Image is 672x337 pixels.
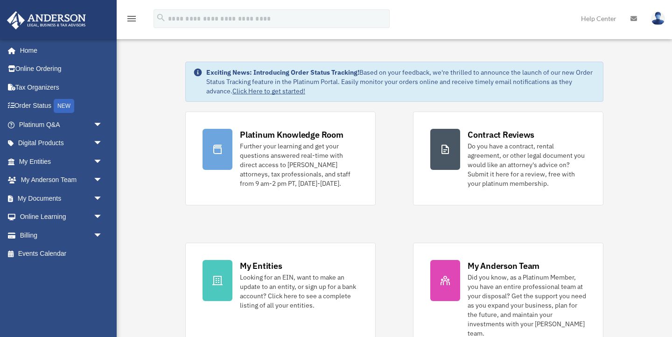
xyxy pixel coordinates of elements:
[468,260,539,272] div: My Anderson Team
[7,171,117,190] a: My Anderson Teamarrow_drop_down
[206,68,359,77] strong: Exciting News: Introducing Order Status Tracking!
[7,245,117,263] a: Events Calendar
[93,171,112,190] span: arrow_drop_down
[7,97,117,116] a: Order StatusNEW
[4,11,89,29] img: Anderson Advisors Platinum Portal
[232,87,305,95] a: Click Here to get started!
[7,60,117,78] a: Online Ordering
[126,13,137,24] i: menu
[7,78,117,97] a: Tax Organizers
[156,13,166,23] i: search
[93,208,112,227] span: arrow_drop_down
[240,260,282,272] div: My Entities
[468,129,534,140] div: Contract Reviews
[93,115,112,134] span: arrow_drop_down
[93,134,112,153] span: arrow_drop_down
[93,189,112,208] span: arrow_drop_down
[7,134,117,153] a: Digital Productsarrow_drop_down
[240,129,343,140] div: Platinum Knowledge Room
[126,16,137,24] a: menu
[93,152,112,171] span: arrow_drop_down
[7,226,117,245] a: Billingarrow_drop_down
[7,115,117,134] a: Platinum Q&Aarrow_drop_down
[240,273,358,310] div: Looking for an EIN, want to make an update to an entity, or sign up for a bank account? Click her...
[185,112,376,205] a: Platinum Knowledge Room Further your learning and get your questions answered real-time with dire...
[468,141,586,188] div: Do you have a contract, rental agreement, or other legal document you would like an attorney's ad...
[7,41,112,60] a: Home
[93,226,112,245] span: arrow_drop_down
[651,12,665,25] img: User Pic
[240,141,358,188] div: Further your learning and get your questions answered real-time with direct access to [PERSON_NAM...
[7,208,117,226] a: Online Learningarrow_drop_down
[54,99,74,113] div: NEW
[206,68,595,96] div: Based on your feedback, we're thrilled to announce the launch of our new Order Status Tracking fe...
[7,189,117,208] a: My Documentsarrow_drop_down
[7,152,117,171] a: My Entitiesarrow_drop_down
[413,112,603,205] a: Contract Reviews Do you have a contract, rental agreement, or other legal document you would like...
